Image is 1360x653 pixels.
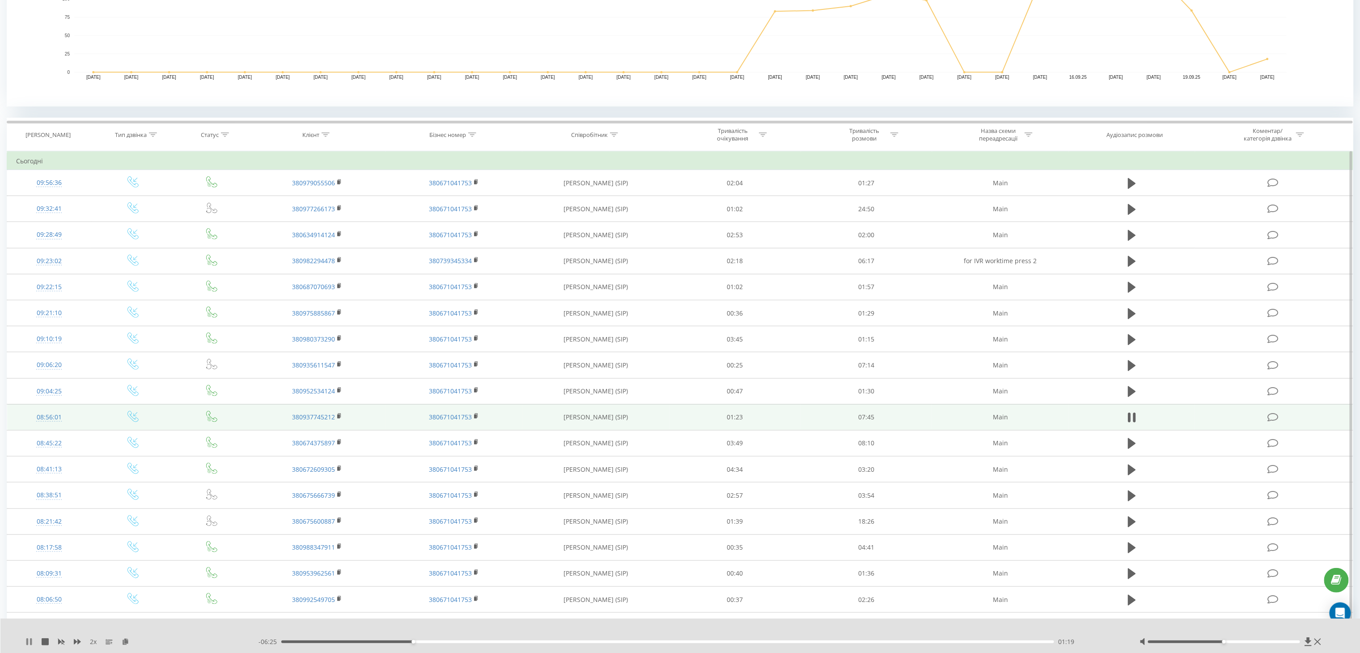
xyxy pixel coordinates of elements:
div: Коментар/категорія дзвінка [1241,127,1294,142]
td: 01:39 [669,508,801,534]
td: 01:15 [801,326,932,352]
a: 380952534124 [292,387,335,395]
a: 380671041753 [429,595,472,604]
a: 380953962561 [292,569,335,577]
div: 08:17:58 [16,539,82,556]
div: 08:06:50 [16,591,82,608]
td: [PERSON_NAME] (SIP) [522,326,669,352]
div: Клієнт [302,131,319,139]
a: 380671041753 [429,282,472,291]
div: 08:21:42 [16,513,82,530]
td: 02:26 [801,587,932,613]
td: Сьогодні [7,152,1353,170]
td: 00:37 [669,587,801,613]
td: 02:04 [669,170,801,196]
td: 07:14 [801,352,932,378]
div: 09:28:49 [16,226,82,243]
text: [DATE] [162,75,176,80]
a: 380671041753 [429,517,472,525]
text: [DATE] [427,75,441,80]
td: [PERSON_NAME] (SIP) [522,457,669,482]
a: 380671041753 [429,387,472,395]
div: 09:22:15 [16,278,82,296]
a: 380675600887 [292,517,335,525]
a: 380937745212 [292,413,335,421]
div: Співробітник [571,131,608,139]
div: 09:23:02 [16,252,82,270]
td: 08:10 [801,430,932,456]
td: [PERSON_NAME] (SIP) [522,300,669,326]
td: [PERSON_NAME] (SIP) [522,560,669,586]
td: [PERSON_NAME] (SIP) [522,482,669,508]
a: 380739345334 [429,256,472,265]
div: 09:10:19 [16,330,82,348]
td: 02:53 [669,222,801,248]
text: [DATE] [124,75,139,80]
td: 00:36 [669,300,801,326]
td: 02:00 [801,222,932,248]
td: Main [932,482,1069,508]
td: 00:40 [669,560,801,586]
div: Тривалість розмови [840,127,888,142]
td: 02:18 [669,248,801,274]
a: 380671041753 [429,309,472,317]
text: [DATE] [1260,75,1275,80]
text: [DATE] [806,75,820,80]
td: 18:26 [801,508,932,534]
td: Main [932,560,1069,586]
div: 09:04:25 [16,383,82,400]
td: Main [932,613,1069,639]
td: [PERSON_NAME] (SIP) [522,613,669,639]
td: Main [932,170,1069,196]
a: 380634914124 [292,230,335,239]
text: 0 [67,70,70,75]
a: 380980373290 [292,335,335,343]
td: [PERSON_NAME] (SIP) [522,508,669,534]
a: 380674375897 [292,439,335,447]
td: 00:35 [669,534,801,560]
div: Тривалість очікування [709,127,757,142]
text: 16.09.25 [1069,75,1087,80]
td: Main [932,300,1069,326]
td: Main [932,352,1069,378]
td: 01:27 [801,170,932,196]
div: Тип дзвінка [115,131,147,139]
text: 25 [65,51,70,56]
td: 00:47 [669,378,801,404]
a: 380671041753 [429,230,472,239]
div: 08:45:22 [16,435,82,452]
div: 08:04:09 [16,617,82,634]
a: 380671041753 [429,335,472,343]
text: [DATE] [768,75,782,80]
td: Main [932,222,1069,248]
div: 09:32:41 [16,200,82,218]
text: [DATE] [844,75,858,80]
a: 380671041753 [429,205,472,213]
span: - 06:25 [258,637,281,646]
td: 01:57 [801,274,932,300]
text: 75 [65,15,70,20]
td: 01:23 [669,404,801,430]
text: [DATE] [1147,75,1161,80]
div: Назва схеми переадресації [974,127,1022,142]
text: [DATE] [541,75,555,80]
td: [PERSON_NAME] (SIP) [522,378,669,404]
text: [DATE] [579,75,593,80]
td: 02:57 [669,482,801,508]
a: 380992549705 [292,595,335,604]
text: [DATE] [503,75,517,80]
a: 380975885867 [292,309,335,317]
td: [PERSON_NAME] (SIP) [522,170,669,196]
text: 19.09.25 [1183,75,1200,80]
text: [DATE] [654,75,669,80]
a: 380977266173 [292,205,335,213]
td: [PERSON_NAME] (SIP) [522,196,669,222]
a: 380671041753 [429,361,472,369]
text: [DATE] [200,75,214,80]
text: [DATE] [465,75,479,80]
a: 380671041753 [429,413,472,421]
td: 24:50 [801,196,932,222]
a: 380671041753 [429,569,472,577]
td: Main [932,274,1069,300]
a: 380979055506 [292,179,335,187]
